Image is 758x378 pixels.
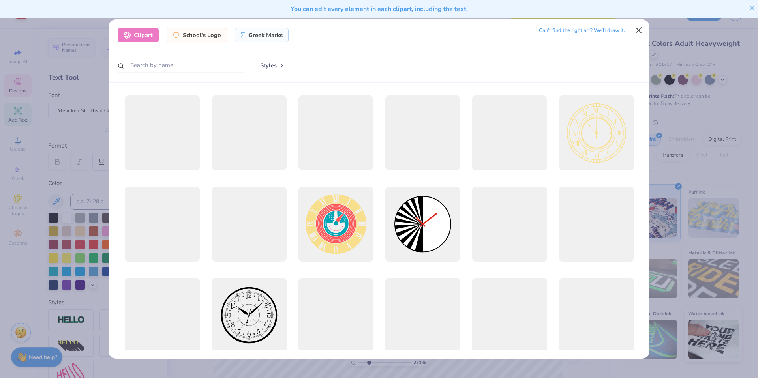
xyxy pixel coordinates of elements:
button: close [750,3,755,12]
div: Can’t find the right art? We’ll draw it. [539,24,625,37]
button: Close [631,23,646,38]
div: School's Logo [167,28,227,42]
div: You can edit every element in each clipart, including the text! [6,4,752,14]
div: Greek Marks [235,28,289,42]
input: Search by name [118,58,244,73]
button: Styles [252,58,293,73]
div: Clipart [118,28,159,42]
